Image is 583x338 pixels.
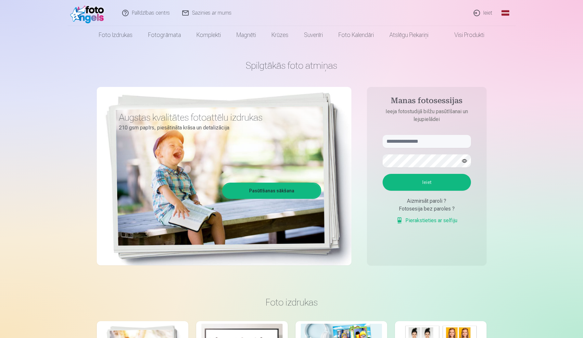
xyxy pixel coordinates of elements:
a: Pasūtīšanas sākšana [223,184,320,198]
a: Pierakstieties ar selfiju [396,217,457,224]
h3: Foto izdrukas [102,296,481,308]
h4: Manas fotosessijas [376,96,477,108]
div: Aizmirsāt paroli ? [383,197,471,205]
a: Fotogrāmata [140,26,189,44]
p: 210 gsm papīrs, piesātināta krāsa un detalizācija [119,123,316,132]
a: Atslēgu piekariņi [382,26,436,44]
a: Foto izdrukas [91,26,140,44]
a: Magnēti [229,26,264,44]
a: Suvenīri [296,26,331,44]
div: Fotosesija bez paroles ? [383,205,471,213]
h1: Spilgtākās foto atmiņas [97,60,487,71]
h3: Augstas kvalitātes fotoattēlu izdrukas [119,112,316,123]
p: Ieeja fotostudijā bilžu pasūtīšanai un lejupielādei [376,108,477,123]
a: Visi produkti [436,26,492,44]
button: Ieiet [383,174,471,191]
a: Foto kalendāri [331,26,382,44]
a: Komplekti [189,26,229,44]
a: Krūzes [264,26,296,44]
img: /fa1 [70,3,108,23]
